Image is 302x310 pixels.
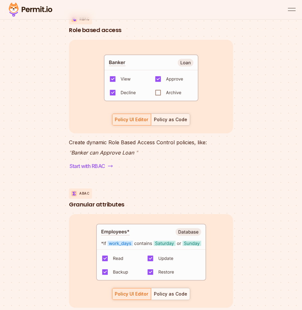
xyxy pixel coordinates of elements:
h3: Granular attributes [69,200,124,209]
img: Granular attributes [96,224,206,281]
p: ABAC [79,191,89,196]
p: Create dynamic Role Based Access Control policies, like: [69,138,233,146]
a: Start with RBAC [69,162,113,171]
h3: Role based access [69,26,122,35]
span: " [136,149,138,156]
button: open menu [288,6,296,13]
div: Policy as Code [154,291,187,297]
p: Banker can Approve Loan [69,149,233,156]
img: Permit logo [6,1,55,18]
span: " [69,149,71,156]
div: Policy as Code [154,116,187,123]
